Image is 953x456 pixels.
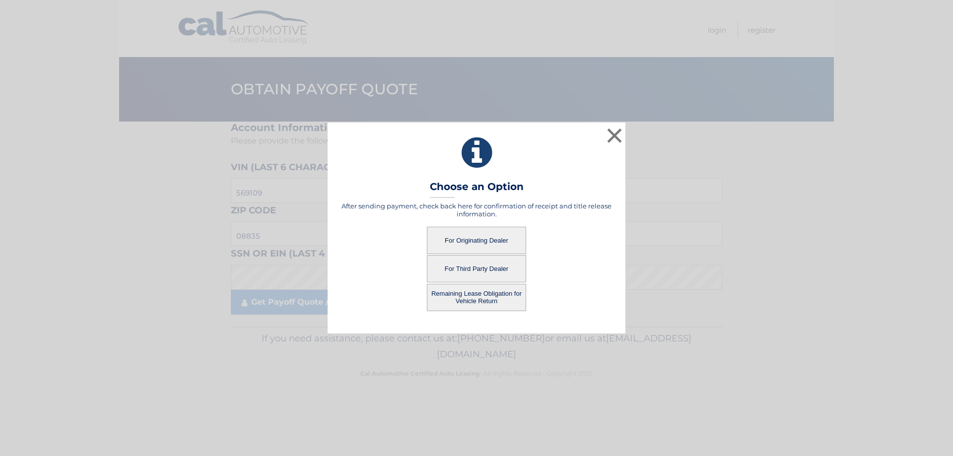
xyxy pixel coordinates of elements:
button: For Originating Dealer [427,227,526,254]
h5: After sending payment, check back here for confirmation of receipt and title release information. [340,202,613,218]
button: Remaining Lease Obligation for Vehicle Return [427,284,526,311]
h3: Choose an Option [430,181,524,198]
button: For Third Party Dealer [427,255,526,282]
button: × [605,126,624,145]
